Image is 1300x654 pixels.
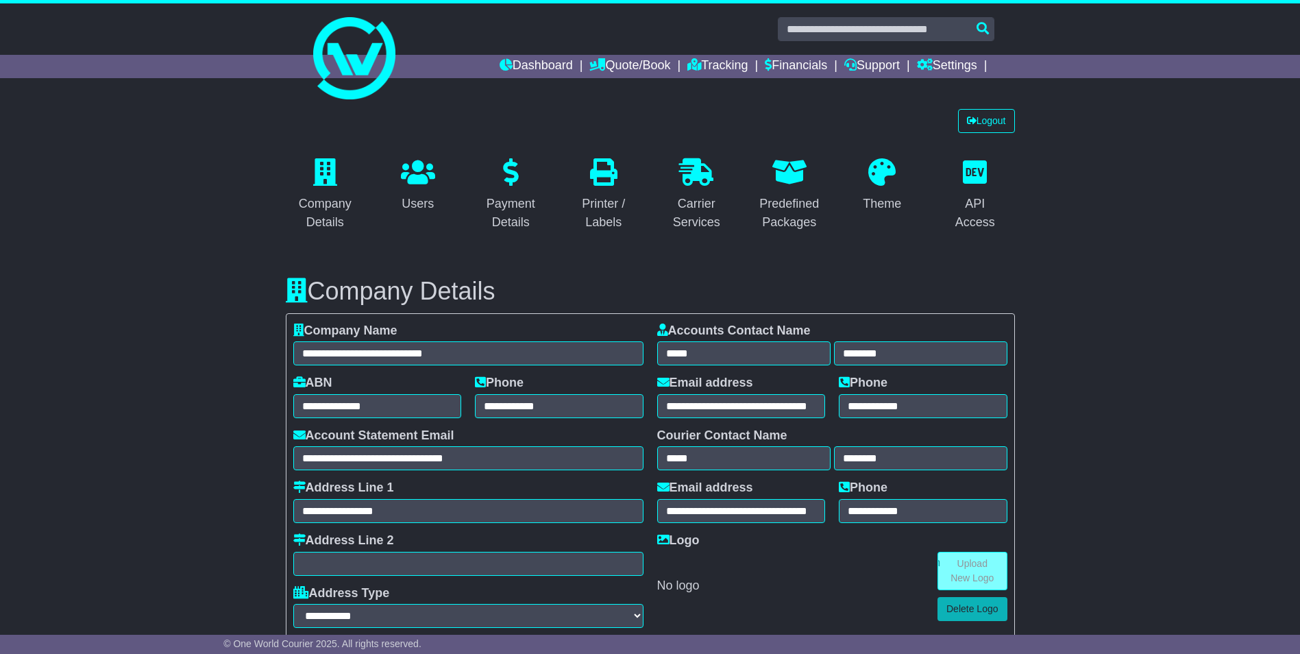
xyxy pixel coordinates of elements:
[657,324,811,339] label: Accounts Contact Name
[657,428,787,444] label: Courier Contact Name
[937,552,1007,590] a: Upload New Logo
[759,195,820,232] div: Predefined Packages
[589,55,670,78] a: Quote/Book
[687,55,748,78] a: Tracking
[944,195,1006,232] div: API Access
[573,195,635,232] div: Printer / Labels
[917,55,977,78] a: Settings
[293,324,397,339] label: Company Name
[293,376,332,391] label: ABN
[935,154,1015,237] a: API Access
[657,154,737,237] a: Carrier Services
[471,154,551,237] a: Payment Details
[293,481,394,496] label: Address Line 1
[480,195,542,232] div: Payment Details
[401,195,435,213] div: Users
[666,195,728,232] div: Carrier Services
[958,109,1015,133] a: Logout
[657,376,753,391] label: Email address
[293,586,390,601] label: Address Type
[657,533,700,548] label: Logo
[839,481,887,496] label: Phone
[392,154,444,218] a: Users
[293,533,394,548] label: Address Line 2
[657,481,753,496] label: Email address
[295,195,356,232] div: Company Details
[750,154,829,237] a: Predefined Packages
[844,55,900,78] a: Support
[657,579,700,592] span: No logo
[564,154,643,237] a: Printer / Labels
[863,195,901,213] div: Theme
[223,638,421,649] span: © One World Courier 2025. All rights reserved.
[286,154,365,237] a: Company Details
[500,55,573,78] a: Dashboard
[854,154,910,218] a: Theme
[839,376,887,391] label: Phone
[765,55,827,78] a: Financials
[286,278,1015,305] h3: Company Details
[293,428,454,444] label: Account Statement Email
[475,376,524,391] label: Phone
